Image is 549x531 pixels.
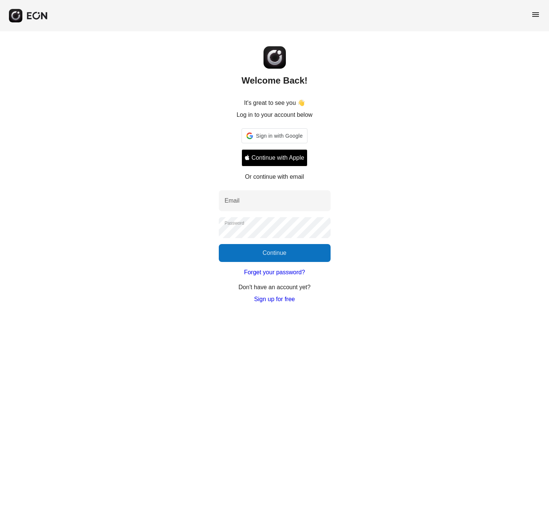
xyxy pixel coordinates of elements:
span: Sign in with Google [256,131,303,140]
label: Password [225,220,244,226]
div: Sign in with Google [242,128,307,143]
p: Don't have an account yet? [239,283,310,292]
a: Forget your password? [244,268,305,277]
h2: Welcome Back! [242,75,307,87]
p: Log in to your account below [237,110,313,119]
label: Email [225,196,240,205]
button: Continue [219,244,331,262]
a: Sign up for free [254,295,295,304]
p: Or continue with email [245,172,304,181]
span: menu [531,10,540,19]
p: It's great to see you 👋 [244,99,305,107]
button: Signin with apple ID [242,149,307,166]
